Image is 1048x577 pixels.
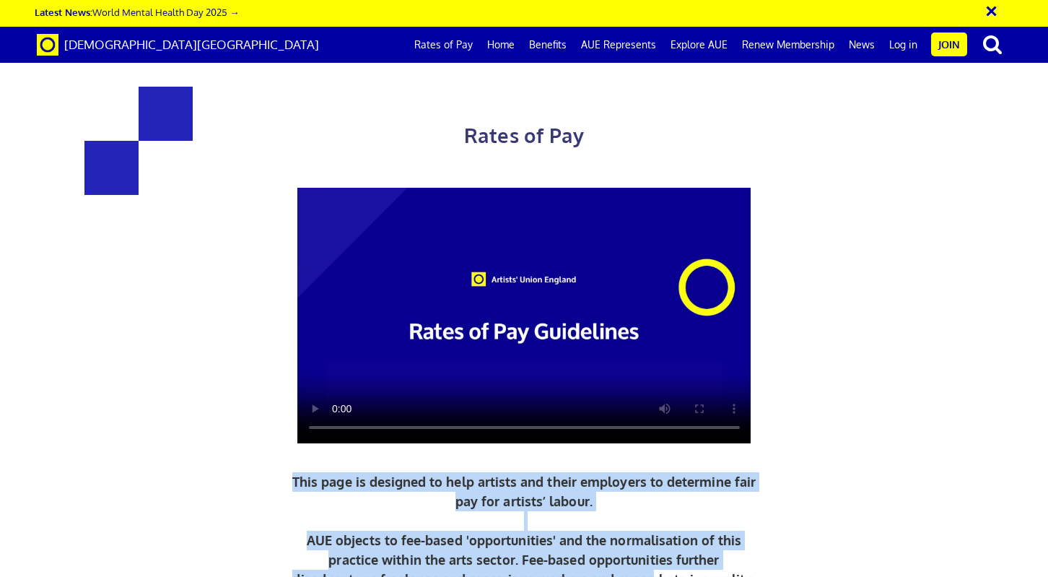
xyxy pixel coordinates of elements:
a: Rates of Pay [407,27,480,63]
span: [DEMOGRAPHIC_DATA][GEOGRAPHIC_DATA] [64,37,319,52]
a: Brand [DEMOGRAPHIC_DATA][GEOGRAPHIC_DATA] [26,27,330,63]
a: News [842,27,882,63]
button: search [970,29,1015,59]
strong: Latest News: [35,6,92,18]
a: AUE Represents [574,27,663,63]
a: Renew Membership [735,27,842,63]
span: Rates of Pay [464,123,584,147]
a: Benefits [522,27,574,63]
a: Join [931,32,967,56]
a: Log in [882,27,925,63]
a: Latest News:World Mental Health Day 2025 → [35,6,239,18]
a: Explore AUE [663,27,735,63]
a: Home [480,27,522,63]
